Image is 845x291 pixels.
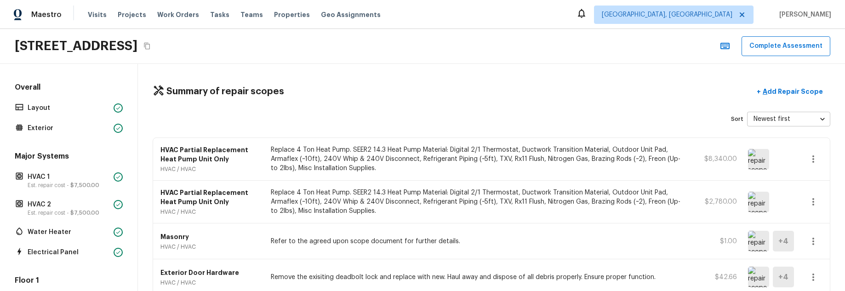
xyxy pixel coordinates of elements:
[271,188,685,216] p: Replace 4 Ton Heat Pump. SEER2 14.3 Heat Pump Material: Digital 2/1 Thermostat, Ductwork Transiti...
[15,38,137,54] h2: [STREET_ADDRESS]
[28,200,110,209] p: HVAC 2
[731,115,743,123] p: Sort
[274,10,310,19] span: Properties
[602,10,732,19] span: [GEOGRAPHIC_DATA], [GEOGRAPHIC_DATA]
[28,182,110,189] p: Est. repair cost -
[776,10,831,19] span: [PERSON_NAME]
[160,279,260,286] p: HVAC / HVAC
[28,172,110,182] p: HVAC 1
[166,86,284,97] h4: Summary of repair scopes
[210,11,229,18] span: Tasks
[696,154,737,164] p: $8,340.00
[749,82,830,101] button: +Add Repair Scope
[28,124,110,133] p: Exterior
[160,145,260,164] p: HVAC Partial Replacement Heat Pump Unit Only
[28,248,110,257] p: Electrical Panel
[13,275,125,287] h5: Floor 1
[70,183,99,188] span: $7,500.00
[160,232,260,241] p: Masonry
[88,10,107,19] span: Visits
[321,10,381,19] span: Geo Assignments
[240,10,263,19] span: Teams
[748,231,769,251] img: repair scope asset
[160,268,260,277] p: Exterior Door Hardware
[742,36,830,56] button: Complete Assessment
[696,237,737,246] p: $1.00
[160,165,260,173] p: HVAC / HVAC
[28,103,110,113] p: Layout
[31,10,62,19] span: Maestro
[28,228,110,237] p: Water Heater
[160,188,260,206] p: HVAC Partial Replacement Heat Pump Unit Only
[748,149,769,170] img: repair scope asset
[778,272,788,282] h5: + 4
[271,273,685,282] p: Remove the exisiting deadbolt lock and replace with new. Haul away and dispose of all debris prop...
[696,273,737,282] p: $42.66
[160,243,260,251] p: HVAC / HVAC
[70,210,99,216] span: $7,500.00
[761,87,823,96] p: Add Repair Scope
[141,40,153,52] button: Copy Address
[747,107,830,131] div: Newest first
[696,197,737,206] p: $2,780.00
[118,10,146,19] span: Projects
[157,10,199,19] span: Work Orders
[13,151,125,163] h5: Major Systems
[748,267,769,287] img: repair scope asset
[748,192,769,212] img: repair scope asset
[28,209,110,217] p: Est. repair cost -
[271,237,685,246] p: Refer to the agreed upon scope document for further details.
[778,236,788,246] h5: + 4
[271,145,685,173] p: Replace 4 Ton Heat Pump. SEER2 14.3 Heat Pump Material: Digital 2/1 Thermostat, Ductwork Transiti...
[13,82,125,94] h5: Overall
[160,208,260,216] p: HVAC / HVAC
